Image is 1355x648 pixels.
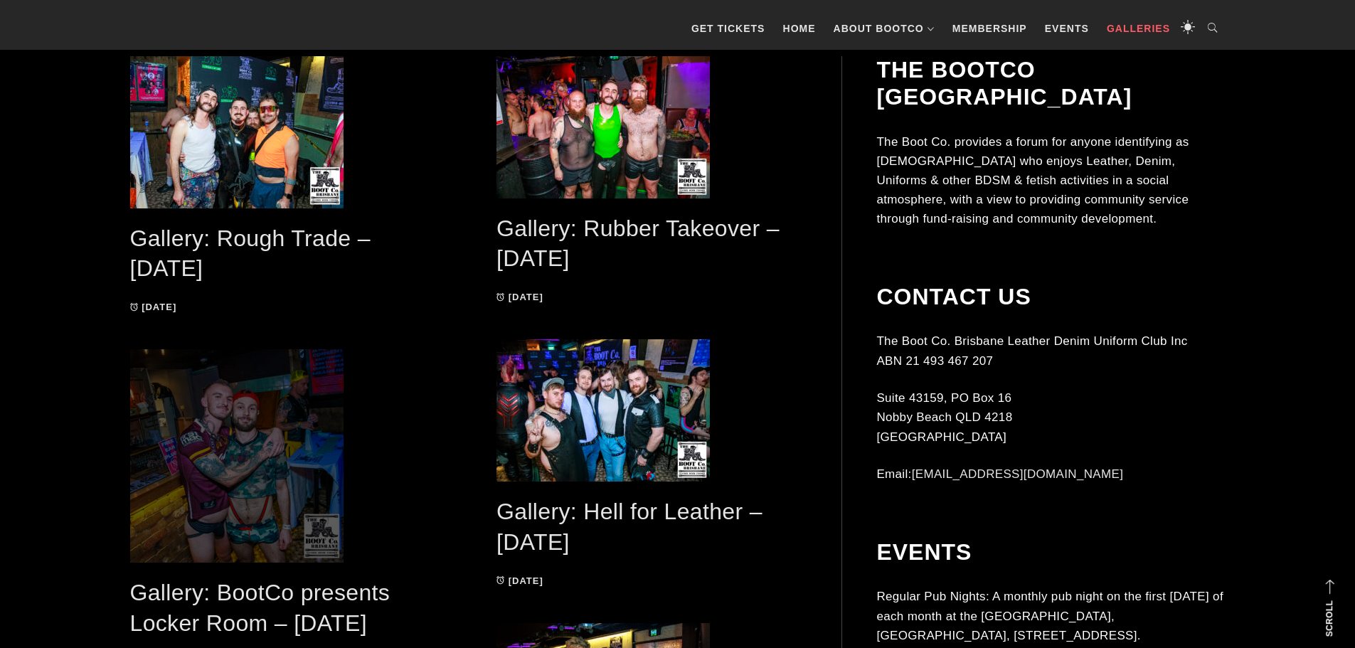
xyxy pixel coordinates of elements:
[827,7,942,50] a: About BootCo
[912,467,1124,481] a: [EMAIL_ADDRESS][DOMAIN_NAME]
[130,302,177,312] a: [DATE]
[876,283,1225,310] h2: Contact Us
[876,464,1225,484] p: Email:
[496,499,762,555] a: Gallery: Hell for Leather – [DATE]
[1324,600,1334,637] strong: Scroll
[496,292,543,302] a: [DATE]
[876,587,1225,645] p: Regular Pub Nights: A monthly pub night on the first [DATE] of each month at the [GEOGRAPHIC_DATA...
[776,7,823,50] a: Home
[684,7,772,50] a: GET TICKETS
[509,575,543,586] time: [DATE]
[876,56,1225,111] h2: The BootCo [GEOGRAPHIC_DATA]
[496,575,543,586] a: [DATE]
[945,7,1034,50] a: Membership
[876,388,1225,447] p: Suite 43159, PO Box 16 Nobby Beach QLD 4218 [GEOGRAPHIC_DATA]
[1100,7,1177,50] a: Galleries
[876,538,1225,565] h2: Events
[876,132,1225,229] p: The Boot Co. provides a forum for anyone identifying as [DEMOGRAPHIC_DATA] who enjoys Leather, De...
[876,331,1225,370] p: The Boot Co. Brisbane Leather Denim Uniform Club Inc ABN 21 493 467 207
[496,216,780,272] a: Gallery: Rubber Takeover – [DATE]
[142,302,176,312] time: [DATE]
[130,225,371,282] a: Gallery: Rough Trade – [DATE]
[509,292,543,302] time: [DATE]
[1038,7,1096,50] a: Events
[130,580,390,636] a: Gallery: BootCo presents Locker Room – [DATE]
